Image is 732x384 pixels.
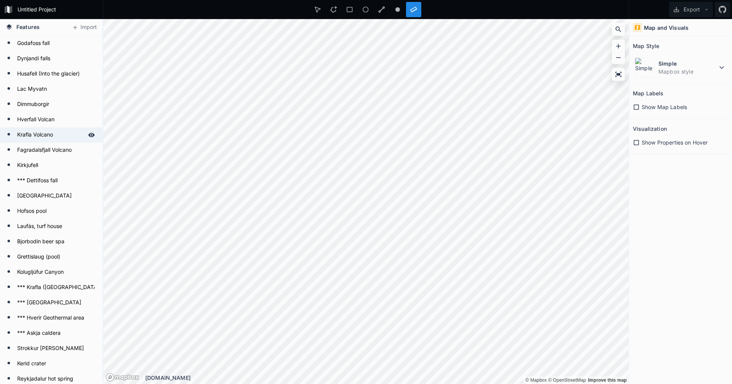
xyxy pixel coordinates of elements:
[644,24,689,32] h4: Map and Visuals
[633,123,667,135] h2: Visualization
[68,21,101,34] button: Import
[658,59,717,67] dt: Simple
[669,2,713,17] button: Export
[642,138,708,146] span: Show Properties on Hover
[588,378,627,383] a: Map feedback
[633,40,659,52] h2: Map Style
[16,23,40,31] span: Features
[642,103,687,111] span: Show Map Labels
[633,87,663,99] h2: Map Labels
[658,67,717,76] dd: Mapbox style
[145,374,629,382] div: [DOMAIN_NAME]
[106,373,139,382] a: Mapbox logo
[548,378,586,383] a: OpenStreetMap
[635,58,655,77] img: Simple
[525,378,547,383] a: Mapbox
